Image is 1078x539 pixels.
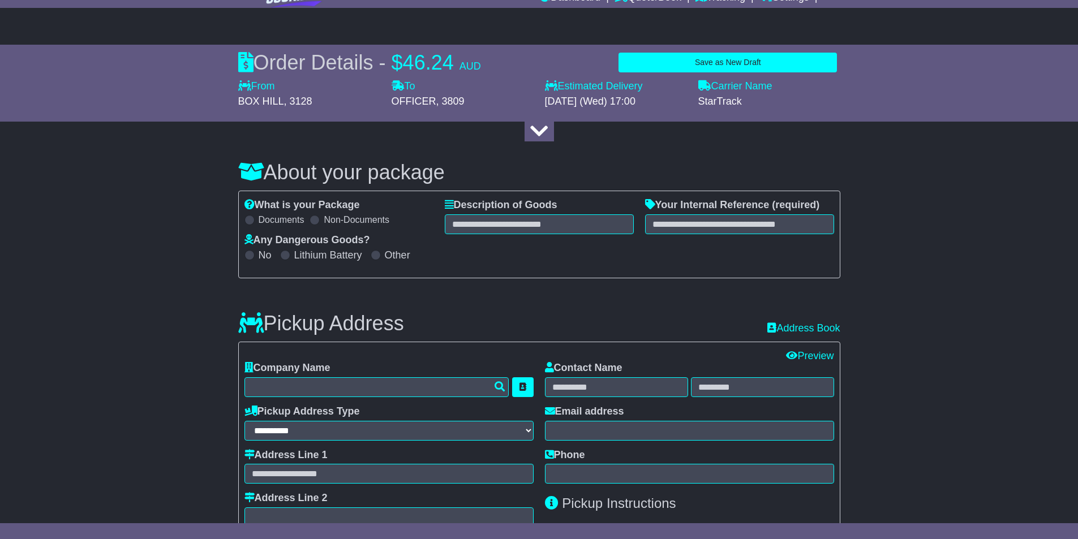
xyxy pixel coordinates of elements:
label: Email address [545,406,624,418]
div: [DATE] (Wed) 17:00 [545,96,687,108]
div: StarTrack [698,96,840,108]
label: No [259,249,272,262]
a: Address Book [767,322,840,335]
div: Order Details - [238,50,481,75]
label: Lithium Battery [294,249,362,262]
span: , 3128 [284,96,312,107]
span: , 3809 [436,96,465,107]
label: Address Line 2 [244,492,328,504]
span: AUD [459,61,481,72]
label: To [392,80,415,93]
button: Save as New Draft [619,53,837,72]
span: BOX HILL [238,96,284,107]
a: Preview [786,350,834,361]
label: From [238,80,275,93]
h3: Pickup Address [238,312,404,335]
label: Your Internal Reference (required) [645,199,820,212]
label: Contact Name [545,362,622,374]
span: OFFICER [392,96,436,107]
label: Other [385,249,410,262]
label: Non-Documents [324,214,389,225]
label: Any Dangerous Goods? [244,234,370,247]
label: Phone [545,449,585,462]
label: Carrier Name [698,80,772,93]
span: $ [392,51,403,74]
span: 46.24 [403,51,454,74]
label: Description of Goods [445,199,557,212]
span: Pickup Instructions [562,495,676,511]
label: Estimated Delivery [545,80,687,93]
label: Pickup Address Type [244,406,360,418]
label: Company Name [244,362,330,374]
label: Address Line 1 [244,449,328,462]
label: What is your Package [244,199,360,212]
h3: About your package [238,161,840,184]
label: Documents [259,214,304,225]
